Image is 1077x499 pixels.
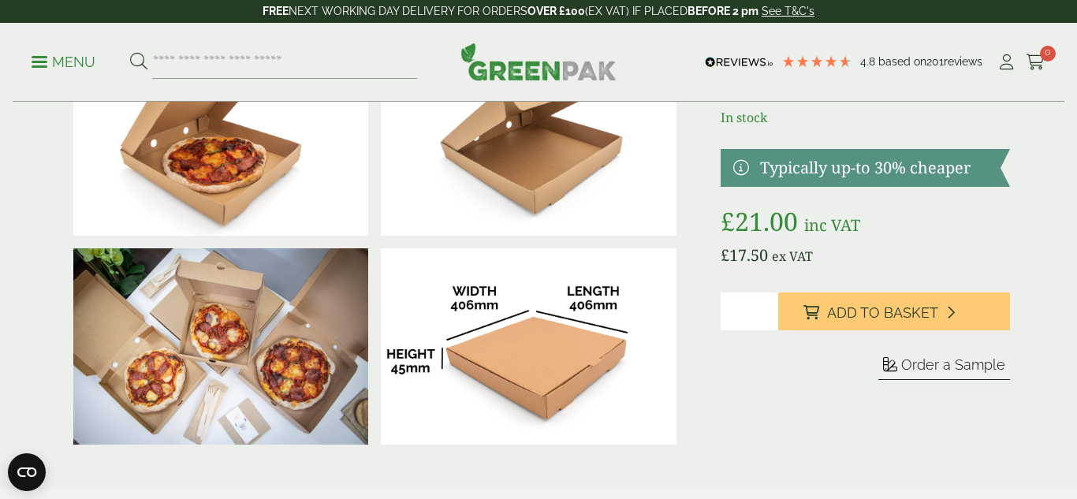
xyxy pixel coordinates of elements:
[762,5,814,17] a: See T&C's
[781,54,852,69] div: 4.79 Stars
[381,39,676,236] img: 12.1
[263,5,289,17] strong: FREE
[804,214,860,236] span: inc VAT
[944,55,982,68] span: reviews
[73,248,368,445] img: Pizza
[926,55,944,68] span: 201
[878,356,1010,380] button: Order a Sample
[1026,50,1045,74] a: 0
[721,108,1010,127] p: In stock
[1040,46,1056,61] span: 0
[381,248,676,445] img: GP2520041F 16 Inch Pizza Box DIMS
[860,55,878,68] span: 4.8
[73,39,368,236] img: IMG_5338 New16 (Large)
[721,244,729,266] span: £
[32,53,95,69] a: Menu
[460,43,617,80] img: GreenPak Supplies
[705,57,773,68] img: REVIEWS.io
[778,292,1010,330] button: Add to Basket
[997,54,1016,70] i: My Account
[901,356,1005,373] span: Order a Sample
[772,248,813,265] span: ex VAT
[878,55,926,68] span: Based on
[527,5,585,17] strong: OVER £100
[8,453,46,491] button: Open CMP widget
[688,5,758,17] strong: BEFORE 2 pm
[721,204,735,238] span: £
[721,244,768,266] bdi: 17.50
[32,53,95,72] p: Menu
[1026,54,1045,70] i: Cart
[721,204,798,238] bdi: 21.00
[827,304,938,322] span: Add to Basket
